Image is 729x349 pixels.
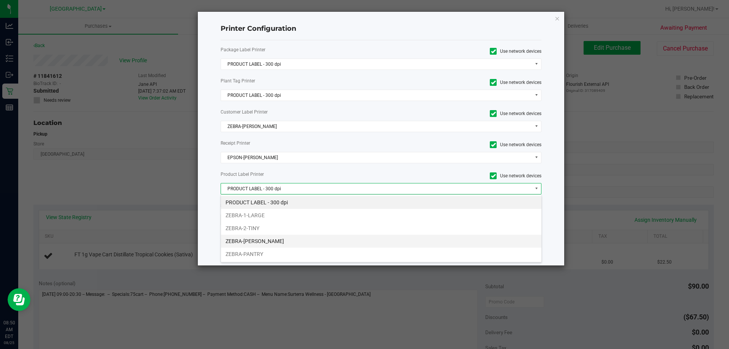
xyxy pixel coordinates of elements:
li: PRODUCT LABEL - 300 dpi [221,196,541,209]
label: Receipt Printer [221,140,376,147]
iframe: Resource center [8,288,30,311]
label: Use network devices [387,172,542,179]
span: EPSON-[PERSON_NAME] [221,152,532,163]
label: Plant Tag Printer [221,77,376,84]
li: ZEBRA-PANTRY [221,248,541,261]
span: ZEBRA-[PERSON_NAME] [221,121,532,132]
li: ZEBRA-[PERSON_NAME] [221,235,541,248]
label: Package Label Printer [221,46,376,53]
span: PRODUCT LABEL - 300 dpi [221,183,532,194]
label: Use network devices [387,48,542,55]
span: PRODUCT LABEL - 300 dpi [221,90,532,101]
span: PRODUCT LABEL - 300 dpi [221,59,532,69]
h4: Printer Configuration [221,24,542,34]
label: Use network devices [387,79,542,86]
li: ZEBRA-1-LARGE [221,209,541,222]
label: Customer Label Printer [221,109,376,115]
label: Product Label Printer [221,171,376,178]
label: Use network devices [387,141,542,148]
label: Use network devices [387,110,542,117]
li: ZEBRA-2-TINY [221,222,541,235]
